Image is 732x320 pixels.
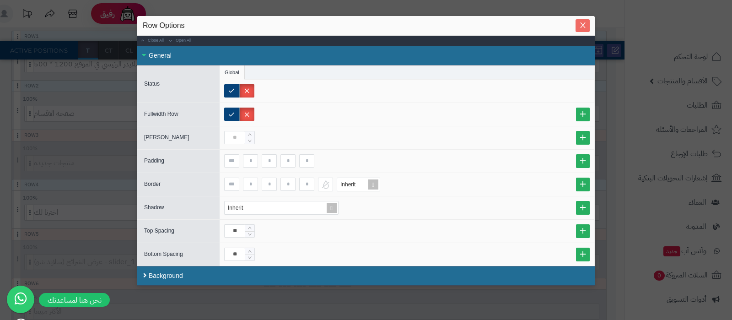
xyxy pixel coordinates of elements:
span: Border [144,181,161,187]
span: [PERSON_NAME] [144,134,189,141]
span: Top Spacing [144,228,174,234]
span: Decrease Value [245,138,254,144]
a: Close All [137,36,165,46]
a: Open All [165,36,193,46]
li: Global [220,65,245,79]
span: Shadow [144,204,164,211]
button: Close [576,19,590,32]
span: Inherit [340,181,355,188]
span: Decrease Value [245,231,254,238]
span: Decrease Value [245,255,254,261]
div: Row Options [143,21,589,31]
span: Padding [144,157,164,164]
span: Increase Value [245,248,254,255]
span: Fullwidth Row [144,111,178,117]
span: Status [144,81,160,87]
span: Increase Value [245,225,254,231]
span: Bottom Spacing [144,251,183,257]
div: Inherit [228,201,252,214]
div: Background [137,266,595,286]
span: Increase Value [245,131,254,138]
div: General [137,46,595,65]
